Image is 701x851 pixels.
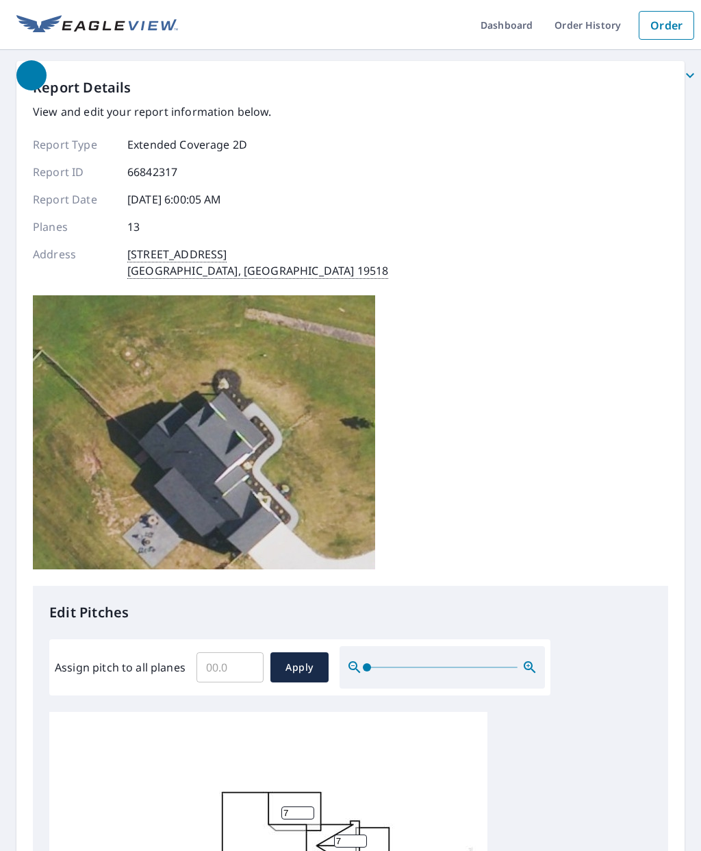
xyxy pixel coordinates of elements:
img: Top image [33,295,375,569]
p: 66842317 [127,164,177,180]
label: Assign pitch to all planes [55,659,186,676]
p: [DATE] 6:00:05 AM [127,191,222,208]
p: Report Date [33,191,115,208]
p: Address [33,246,115,279]
p: Edit Pitches [49,602,652,623]
img: EV Logo [16,15,178,36]
p: Report ID [33,164,115,180]
button: Apply [270,652,329,682]
p: Planes [33,219,115,235]
input: 00.0 [196,648,264,687]
a: Order [639,11,694,40]
p: View and edit your report information below. [33,103,388,120]
span: Apply [281,659,318,676]
p: Report Type [33,136,115,153]
p: 13 [127,219,140,235]
p: Extended Coverage 2D [127,136,247,153]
